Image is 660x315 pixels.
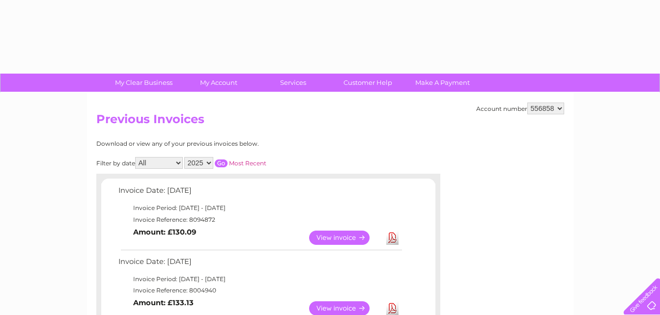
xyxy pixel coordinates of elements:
td: Invoice Period: [DATE] - [DATE] [116,202,403,214]
div: Filter by date [96,157,354,169]
a: Make A Payment [402,74,483,92]
td: Invoice Reference: 8094872 [116,214,403,226]
td: Invoice Date: [DATE] [116,184,403,202]
a: View [309,231,381,245]
a: My Account [178,74,259,92]
b: Amount: £133.13 [133,298,194,307]
a: Download [386,231,399,245]
h2: Previous Invoices [96,112,564,131]
td: Invoice Reference: 8004940 [116,285,403,296]
a: Most Recent [229,159,266,167]
div: Download or view any of your previous invoices below. [96,140,354,147]
a: My Clear Business [103,74,184,92]
a: Services [253,74,334,92]
td: Invoice Period: [DATE] - [DATE] [116,273,403,285]
div: Account number [476,103,564,114]
a: Customer Help [327,74,408,92]
b: Amount: £130.09 [133,228,196,236]
td: Invoice Date: [DATE] [116,255,403,273]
